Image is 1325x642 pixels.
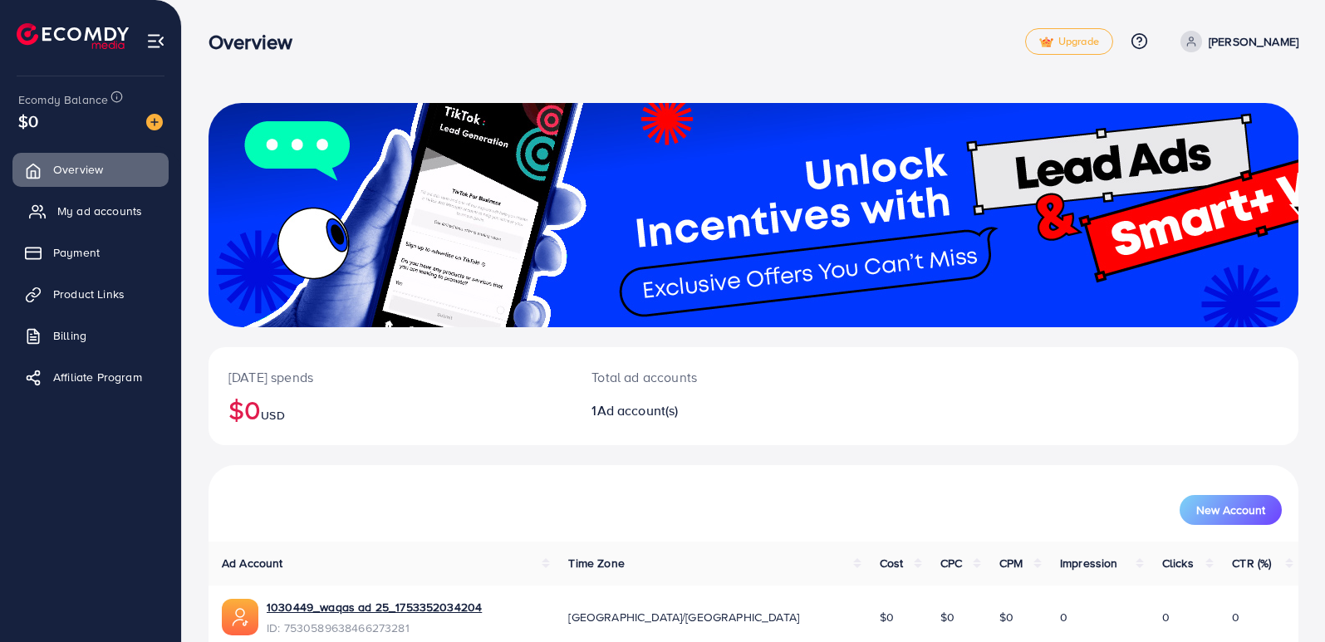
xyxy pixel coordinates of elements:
[261,407,284,424] span: USD
[209,30,306,54] h3: Overview
[267,599,482,615] a: 1030449_waqas ad 25_1753352034204
[591,367,824,387] p: Total ad accounts
[12,319,169,352] a: Billing
[18,91,108,108] span: Ecomdy Balance
[1039,36,1099,48] span: Upgrade
[57,203,142,219] span: My ad accounts
[12,360,169,394] a: Affiliate Program
[1232,555,1271,571] span: CTR (%)
[222,555,283,571] span: Ad Account
[1039,37,1053,48] img: tick
[53,327,86,344] span: Billing
[568,555,624,571] span: Time Zone
[228,394,552,425] h2: $0
[12,277,169,311] a: Product Links
[999,609,1013,625] span: $0
[1232,609,1239,625] span: 0
[53,244,100,261] span: Payment
[1162,555,1194,571] span: Clicks
[999,555,1023,571] span: CPM
[53,286,125,302] span: Product Links
[1162,609,1170,625] span: 0
[222,599,258,635] img: ic-ads-acc.e4c84228.svg
[1209,32,1298,51] p: [PERSON_NAME]
[228,367,552,387] p: [DATE] spends
[880,555,904,571] span: Cost
[267,620,482,636] span: ID: 7530589638466273281
[880,609,894,625] span: $0
[1060,609,1067,625] span: 0
[53,369,142,385] span: Affiliate Program
[146,114,163,130] img: image
[18,109,38,133] span: $0
[1196,504,1265,516] span: New Account
[53,161,103,178] span: Overview
[1180,495,1282,525] button: New Account
[12,194,169,228] a: My ad accounts
[1060,555,1118,571] span: Impression
[940,555,962,571] span: CPC
[1025,28,1113,55] a: tickUpgrade
[1174,31,1298,52] a: [PERSON_NAME]
[568,609,799,625] span: [GEOGRAPHIC_DATA]/[GEOGRAPHIC_DATA]
[591,403,824,419] h2: 1
[940,609,954,625] span: $0
[12,236,169,269] a: Payment
[597,401,679,419] span: Ad account(s)
[12,153,169,186] a: Overview
[146,32,165,51] img: menu
[17,23,129,49] img: logo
